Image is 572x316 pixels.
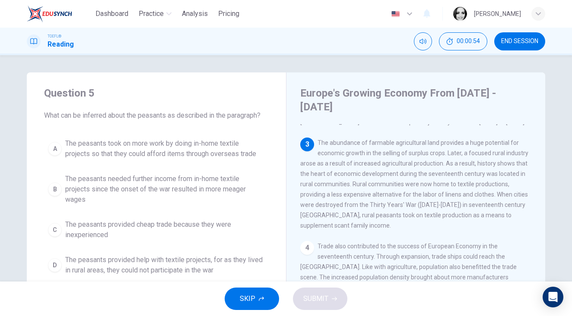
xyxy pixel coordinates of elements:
span: TOEFL® [48,33,61,39]
button: SKIP [225,288,279,310]
span: Dashboard [95,9,128,19]
button: CThe peasants provided cheap trade because they were inexperienced [44,216,269,244]
img: Profile picture [453,7,467,21]
div: B [48,182,62,196]
a: EduSynch logo [27,5,92,22]
span: Trade also contributed to the success of European Economy in the seventeenth century. Through exp... [300,243,517,301]
span: The peasants provided cheap trade because they were inexperienced [65,219,265,240]
div: [PERSON_NAME] [474,9,521,19]
span: Practice [139,9,164,19]
div: Open Intercom Messenger [543,287,563,307]
span: Analysis [182,9,208,19]
button: 00:00:54 [439,32,487,50]
button: END SESSION [494,32,545,50]
button: Analysis [178,6,211,22]
div: C [48,223,62,237]
span: The peasants took on more work by doing in-home textile projects so that they could afford items ... [65,138,265,159]
span: END SESSION [501,38,538,45]
span: 00:00:54 [457,38,480,45]
h4: Question 5 [44,86,269,100]
span: SKIP [240,293,255,305]
div: D [48,258,62,272]
span: Pricing [218,9,239,19]
button: Practice [135,6,175,22]
img: EduSynch logo [27,5,72,22]
button: BThe peasants needed further income from in-home textile projects since the onset of the war resu... [44,170,269,209]
div: Hide [439,32,487,50]
div: 3 [300,138,314,151]
button: Dashboard [92,6,132,22]
span: The peasants needed further income from in-home textile projects since the onset of the war resul... [65,174,265,205]
span: What can be inferred about the peasants as described in the paragraph? [44,110,269,121]
h1: Reading [48,39,74,50]
button: Pricing [215,6,243,22]
h4: Europe's Growing Economy From [DATE] - [DATE] [300,86,529,114]
div: A [48,142,62,156]
div: 4 [300,241,314,255]
div: Mute [414,32,432,50]
span: The abundance of farmable agricultural land provides a huge potential for economic growth in the ... [300,139,528,229]
span: The peasants provided help with textile projects, for as they lived in rural areas, they could no... [65,255,265,275]
img: en [390,11,401,17]
button: AThe peasants took on more work by doing in-home textile projects so that they could afford items... [44,135,269,163]
button: DThe peasants provided help with textile projects, for as they lived in rural areas, they could n... [44,251,269,279]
